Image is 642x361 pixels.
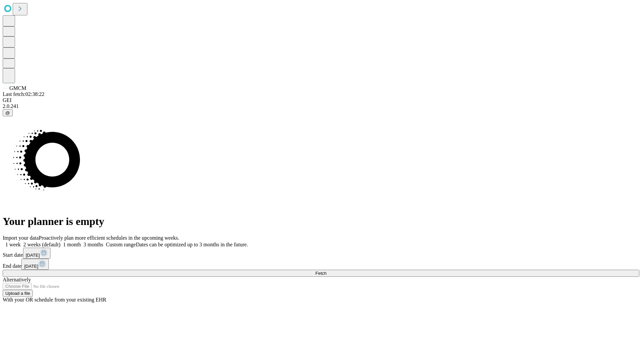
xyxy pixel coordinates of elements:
[3,109,13,116] button: @
[315,271,326,276] span: Fetch
[26,253,40,258] span: [DATE]
[3,215,639,228] h1: Your planner is empty
[3,277,31,282] span: Alternatively
[3,91,44,97] span: Last fetch: 02:38:22
[9,85,26,91] span: GMCM
[63,242,81,247] span: 1 month
[3,270,639,277] button: Fetch
[21,259,49,270] button: [DATE]
[39,235,179,241] span: Proactively plan more efficient schedules in the upcoming weeks.
[3,248,639,259] div: Start date
[3,297,106,303] span: With your OR schedule from your existing EHR
[136,242,248,247] span: Dates can be optimized up to 3 months in the future.
[106,242,136,247] span: Custom range
[24,264,38,269] span: [DATE]
[5,242,21,247] span: 1 week
[23,248,50,259] button: [DATE]
[3,103,639,109] div: 2.0.241
[84,242,103,247] span: 3 months
[3,235,39,241] span: Import your data
[3,290,33,297] button: Upload a file
[3,259,639,270] div: End date
[5,110,10,115] span: @
[3,97,639,103] div: GEI
[23,242,61,247] span: 2 weeks (default)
